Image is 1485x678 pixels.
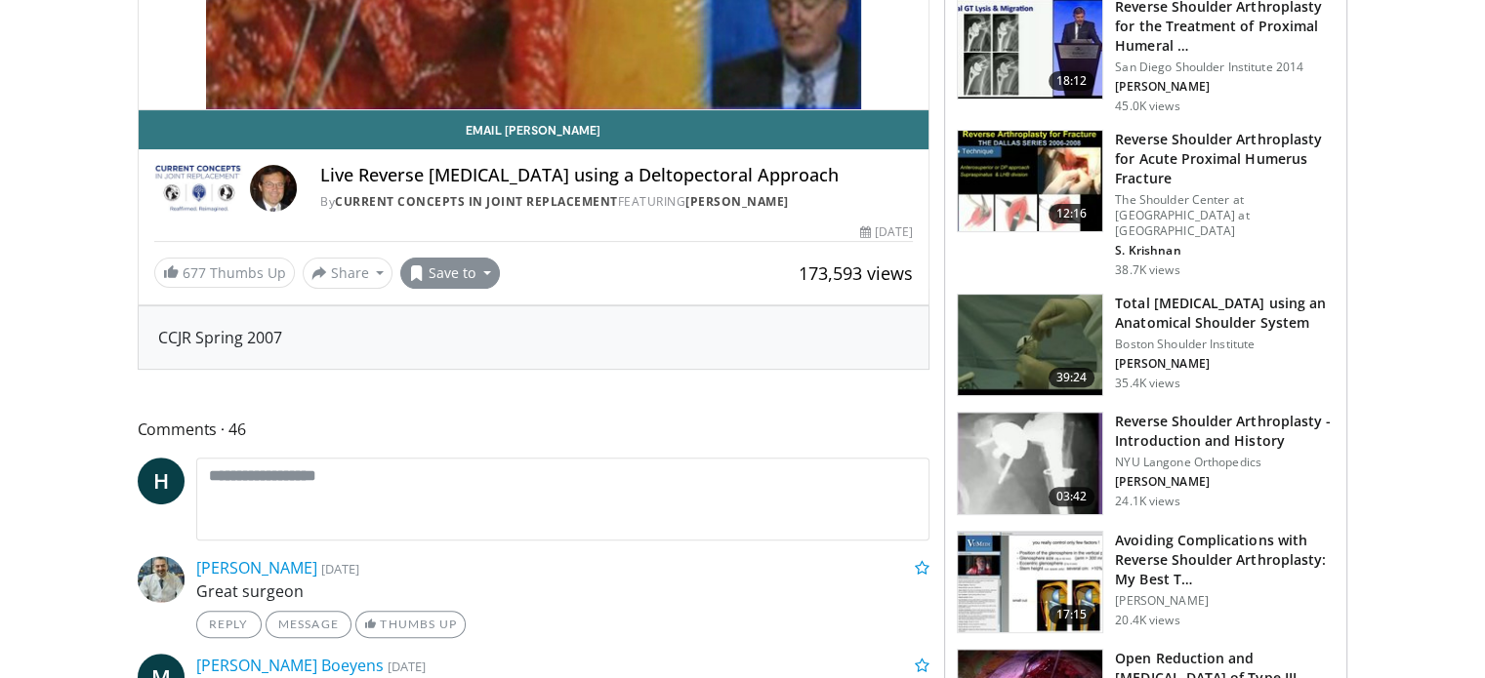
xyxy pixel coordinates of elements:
[196,557,317,578] a: [PERSON_NAME]
[1115,356,1335,372] p: [PERSON_NAME]
[1115,613,1179,628] p: 20.4K views
[1049,368,1095,387] span: 39:24
[1115,262,1179,278] p: 38.7K views
[250,165,297,212] img: Avatar
[1115,294,1335,333] h3: Total [MEDICAL_DATA] using an Anatomical Shoulder System
[196,611,262,638] a: Reply
[958,413,1102,514] img: zucker_4.png.150x105_q85_crop-smart_upscale.jpg
[957,130,1335,278] a: 12:16 Reverse Shoulder Arthroplasty for Acute Proximal Humerus Fracture The Shoulder Center at [G...
[1115,60,1335,75] p: San Diego Shoulder Institute 2014
[183,263,206,282] span: 677
[1115,376,1179,391] p: 35.4K views
[957,412,1335,515] a: 03:42 Reverse Shoulder Arthroplasty - Introduction and History NYU Langone Orthopedics [PERSON_NA...
[957,294,1335,397] a: 39:24 Total [MEDICAL_DATA] using an Anatomical Shoulder System Boston Shoulder Institute [PERSON_...
[154,258,295,288] a: 677 Thumbs Up
[138,417,930,442] span: Comments 46
[196,579,930,603] p: Great surgeon
[1115,474,1335,490] p: [PERSON_NAME]
[1049,605,1095,624] span: 17:15
[320,193,913,211] div: By FEATURING
[685,193,789,210] a: [PERSON_NAME]
[1115,531,1335,589] h3: Avoiding Complications with Reverse Shoulder Arthroplasty: My Best T…
[303,258,393,289] button: Share
[860,223,913,241] div: [DATE]
[154,165,243,212] img: Current Concepts in Joint Replacement
[1049,204,1095,223] span: 12:16
[1115,455,1335,470] p: NYU Langone Orthopedics
[958,295,1102,396] img: 38824_0000_3.png.150x105_q85_crop-smart_upscale.jpg
[1115,593,1335,609] p: [PERSON_NAME]
[1115,412,1335,451] h3: Reverse Shoulder Arthroplasty - Introduction and History
[1115,494,1179,509] p: 24.1K views
[1115,79,1335,95] p: [PERSON_NAME]
[1115,99,1179,114] p: 45.0K views
[1115,337,1335,352] p: Boston Shoulder Institute
[158,326,910,349] div: CCJR Spring 2007
[196,655,384,676] a: [PERSON_NAME] Boeyens
[266,611,351,638] a: Message
[138,556,185,603] img: Avatar
[320,165,913,186] h4: Live Reverse [MEDICAL_DATA] using a Deltopectoral Approach
[321,560,359,578] small: [DATE]
[400,258,500,289] button: Save to
[958,131,1102,232] img: butch_reverse_arthroplasty_3.png.150x105_q85_crop-smart_upscale.jpg
[355,611,466,638] a: Thumbs Up
[138,458,185,504] a: H
[335,193,618,210] a: Current Concepts in Joint Replacement
[1115,130,1335,188] h3: Reverse Shoulder Arthroplasty for Acute Proximal Humerus Fracture
[1049,487,1095,506] span: 03:42
[139,110,929,149] a: Email [PERSON_NAME]
[958,532,1102,633] img: 1e0542da-edd7-4b27-ad5a-0c5d6cc88b44.150x105_q85_crop-smart_upscale.jpg
[1115,243,1335,259] p: S. Krishnan
[1115,192,1335,239] p: The Shoulder Center at [GEOGRAPHIC_DATA] at [GEOGRAPHIC_DATA]
[957,531,1335,634] a: 17:15 Avoiding Complications with Reverse Shoulder Arthroplasty: My Best T… [PERSON_NAME] 20.4K v...
[388,658,426,675] small: [DATE]
[799,261,913,285] span: 173,593 views
[1049,71,1095,91] span: 18:12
